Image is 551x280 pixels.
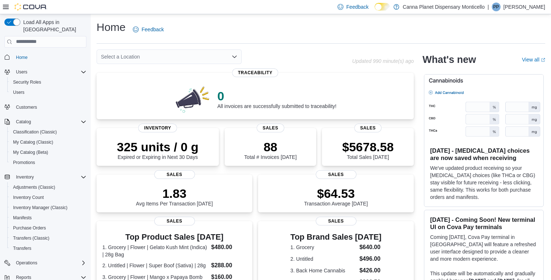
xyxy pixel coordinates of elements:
button: Catalog [13,117,34,126]
dd: $480.00 [211,243,246,252]
span: Inventory Manager (Classic) [10,203,86,212]
a: Transfers (Classic) [10,234,52,243]
span: Inventory [138,124,177,132]
span: Classification (Classic) [10,128,86,136]
span: Traceability [232,68,278,77]
button: Manifests [7,213,89,223]
span: Promotions [13,160,35,165]
span: Users [13,68,86,76]
span: Inventory Count [10,193,86,202]
p: Updated 990 minute(s) ago [352,58,414,64]
span: Operations [16,260,37,266]
span: Inventory Count [13,195,44,200]
a: Inventory Count [10,193,47,202]
a: Purchase Orders [10,224,49,232]
span: Users [13,89,24,95]
a: View allExternal link [522,57,545,63]
p: 88 [244,140,297,154]
span: Promotions [10,158,86,167]
a: Feedback [130,22,167,37]
span: Sales [257,124,284,132]
button: Transfers (Classic) [7,233,89,243]
p: We've updated product receiving so your [MEDICAL_DATA] choices (like THCa or CBG) stay visible fo... [430,164,538,201]
span: Feedback [142,26,164,33]
span: Transfers (Classic) [10,234,86,243]
span: Customers [16,104,37,110]
div: Total # Invoices [DATE] [244,140,297,160]
span: Manifests [13,215,32,221]
dd: $496.00 [359,255,381,263]
p: $64.53 [304,186,368,201]
span: Purchase Orders [10,224,86,232]
div: Parth Patel [492,3,501,11]
span: Sales [316,217,356,225]
span: Security Roles [13,79,41,85]
h2: What's new [423,54,476,65]
p: Canna Planet Dispensary Monticello [403,3,485,11]
h3: [DATE] - Coming Soon! New terminal UI on Cova Pay terminals [430,216,538,231]
a: Transfers [10,244,34,253]
div: Total Sales [DATE] [342,140,394,160]
button: Inventory Manager (Classic) [7,203,89,213]
img: Cova [15,3,47,11]
span: Inventory [16,174,34,180]
button: Promotions [7,157,89,168]
button: Home [1,52,89,63]
h3: [DATE] - [MEDICAL_DATA] choices are now saved when receiving [430,147,538,161]
button: Classification (Classic) [7,127,89,137]
span: Catalog [16,119,31,125]
p: [PERSON_NAME] [503,3,545,11]
span: Purchase Orders [13,225,46,231]
svg: External link [541,58,545,62]
span: Users [10,88,86,97]
div: Avg Items Per Transaction [DATE] [136,186,213,207]
a: Security Roles [10,78,44,87]
a: Promotions [10,158,38,167]
p: Coming [DATE], Cova Pay terminal in [GEOGRAPHIC_DATA] will feature a refreshed user interface des... [430,233,538,263]
button: Operations [13,259,40,267]
span: Home [16,55,28,60]
button: Transfers [7,243,89,253]
button: Adjustments (Classic) [7,182,89,192]
button: Inventory [1,172,89,182]
span: My Catalog (Beta) [10,148,86,157]
h3: Top Brand Sales [DATE] [290,233,381,241]
span: Classification (Classic) [13,129,57,135]
h1: Home [97,20,126,35]
span: Inventory [13,173,86,181]
button: Users [7,87,89,97]
p: 1.83 [136,186,213,201]
button: Inventory [13,173,37,181]
span: Manifests [10,213,86,222]
dt: 2. Untitled | Flower | Super Boof (Sativa) | 28g [102,262,208,269]
span: Home [13,53,86,62]
p: 0 [217,89,336,103]
button: Inventory Count [7,192,89,203]
button: Security Roles [7,77,89,87]
button: My Catalog (Beta) [7,147,89,157]
span: Catalog [13,117,86,126]
p: | [487,3,489,11]
a: Home [13,53,30,62]
span: Adjustments (Classic) [13,184,55,190]
span: Sales [154,217,195,225]
p: $5678.58 [342,140,394,154]
button: Users [1,67,89,77]
div: All invoices are successfully submitted to traceability! [217,89,336,109]
span: Load All Apps in [GEOGRAPHIC_DATA] [20,19,86,33]
span: My Catalog (Classic) [10,138,86,147]
a: Adjustments (Classic) [10,183,58,192]
span: Customers [13,103,86,112]
a: My Catalog (Beta) [10,148,51,157]
input: Dark Mode [375,3,390,11]
dd: $288.00 [211,261,246,270]
a: Inventory Manager (Classic) [10,203,70,212]
a: Manifests [10,213,34,222]
span: Adjustments (Classic) [10,183,86,192]
span: Transfers [13,245,31,251]
button: Operations [1,258,89,268]
span: My Catalog (Classic) [13,139,53,145]
span: Users [16,69,27,75]
dt: 1. Grocery | Flower | Gelato Kush Mint (Indica) | 28g Bag [102,244,208,258]
button: Purchase Orders [7,223,89,233]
